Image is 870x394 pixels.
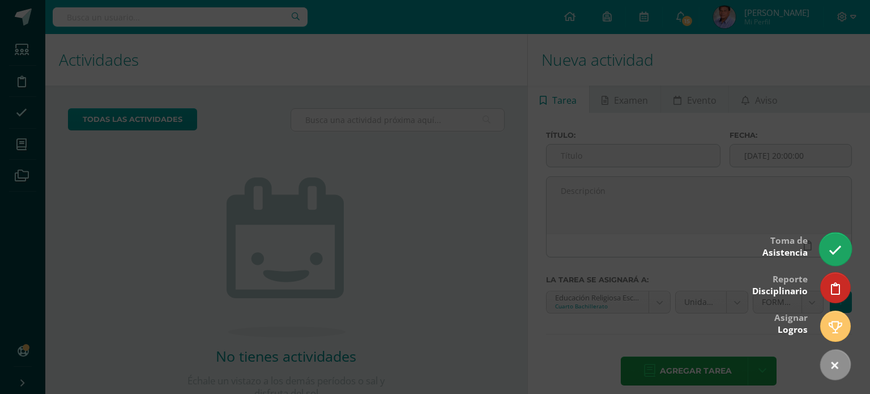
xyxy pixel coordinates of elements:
[778,324,808,336] span: Logros
[752,266,808,303] div: Reporte
[762,247,808,259] span: Asistencia
[774,304,808,341] div: Asignar
[752,285,808,297] span: Disciplinario
[762,227,808,264] div: Toma de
